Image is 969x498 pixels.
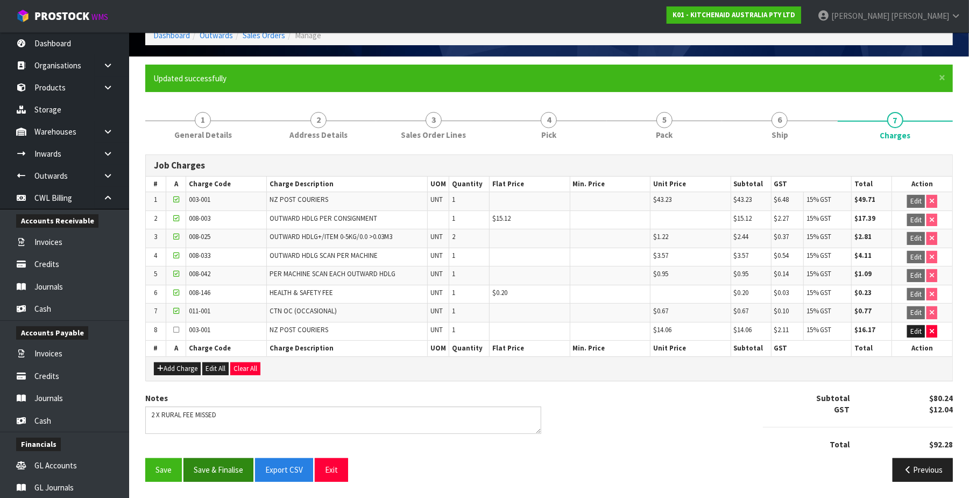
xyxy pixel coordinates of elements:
strong: $0.23 [854,288,872,297]
span: CTN OC (OCCASIONAL) [270,306,337,315]
th: GST [771,177,852,192]
td: 4 [146,248,166,266]
span: $2.27 [774,214,789,223]
button: Edit [907,251,925,264]
th: GST [771,341,852,356]
button: Export CSV [255,458,313,481]
span: Address Details [289,129,348,141]
span: UNT [430,306,443,315]
span: 15% GST [807,195,832,204]
span: $0.95 [653,269,668,278]
span: $0.54 [774,251,789,260]
a: Dashboard [153,30,190,40]
span: $0.67 [653,306,668,315]
span: $14.06 [653,325,671,334]
button: Edit [907,306,925,319]
th: A [166,177,186,192]
th: UOM [428,177,449,192]
span: $43.23 [734,195,752,204]
span: 5 [656,112,673,128]
span: 1 [452,269,455,278]
th: Flat Price [490,341,570,356]
th: Charge Code [186,341,267,356]
span: 1 [195,112,211,128]
th: Min. Price [570,341,650,356]
span: 1 [452,288,455,297]
a: Outwards [200,30,233,40]
button: Edit [907,288,925,301]
span: UNT [430,269,443,278]
span: NZ POST COURIERS [270,325,328,334]
span: $14.06 [734,325,752,334]
th: Quantity [449,341,490,356]
span: 2 [452,232,455,241]
th: Unit Price [650,177,731,192]
td: 1 [146,192,166,211]
button: Clear All [230,362,260,375]
span: Ship [772,129,788,141]
span: 6 [772,112,788,128]
strong: $92.28 [929,439,953,450]
strong: $1.09 [854,269,872,278]
button: Save [145,458,182,481]
span: Accounts Receivable [16,214,98,228]
span: × [939,70,945,85]
span: 4 [541,112,557,128]
button: Edit [907,232,925,245]
span: $3.57 [653,251,668,260]
strong: $0.77 [854,306,872,315]
th: Unit Price [650,341,731,356]
span: OUTWARD HDLG PER CONSIGNMENT [270,214,377,223]
span: $0.37 [774,232,789,241]
button: Edit [907,214,925,227]
strong: $80.24 [929,393,953,403]
td: 8 [146,322,166,341]
span: HEALTH & SAFETY FEE [270,288,333,297]
span: $15.12 [734,214,752,223]
span: 003-001 [189,325,210,334]
th: Total [852,341,892,356]
span: 1 [452,195,455,204]
span: UNT [430,251,443,260]
span: $0.03 [774,288,789,297]
th: Subtotal [731,341,771,356]
th: Action [892,177,952,192]
strong: $4.11 [854,251,872,260]
span: 15% GST [807,269,832,278]
th: # [146,341,166,356]
span: Pack [656,129,673,141]
span: 008-025 [189,232,210,241]
span: Financials [16,438,61,451]
span: $6.48 [774,195,789,204]
span: 011-001 [189,306,210,315]
strong: $17.39 [854,214,875,223]
span: ProStock [34,9,89,23]
span: 008-033 [189,251,210,260]
span: OUTWARD HDLG SCAN PER MACHINE [270,251,378,260]
span: 15% GST [807,288,832,297]
span: NZ POST COURIERS [270,195,328,204]
span: $0.67 [734,306,749,315]
span: UNT [430,232,443,241]
span: Manage [295,30,321,40]
span: Charges [880,130,910,141]
span: 15% GST [807,325,832,334]
span: $0.20 [734,288,749,297]
span: 7 [887,112,903,128]
button: Exit [315,458,348,481]
strong: GST [834,404,850,415]
span: [PERSON_NAME] [831,11,889,21]
span: 2 [310,112,327,128]
span: General Details [174,129,232,141]
span: Charges [145,146,953,489]
span: $0.14 [774,269,789,278]
button: Save & Finalise [183,458,253,481]
strong: K01 - KITCHENAID AUSTRALIA PTY LTD [673,10,795,19]
span: $3.57 [734,251,749,260]
span: 008-003 [189,214,210,223]
span: 15% GST [807,232,832,241]
button: Edit [907,325,925,338]
th: Min. Price [570,177,650,192]
th: Total [852,177,892,192]
span: 008-042 [189,269,210,278]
